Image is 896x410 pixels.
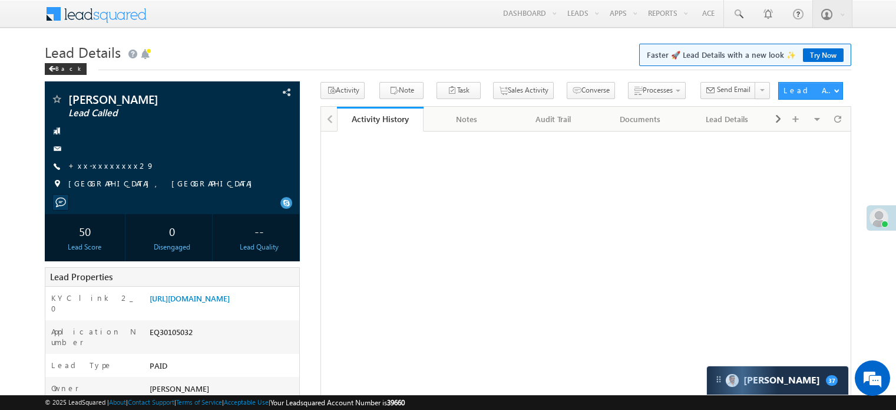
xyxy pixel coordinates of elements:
[176,398,222,406] a: Terms of Service
[694,112,761,126] div: Lead Details
[437,82,481,99] button: Task
[493,82,554,99] button: Sales Activity
[320,82,365,99] button: Activity
[147,360,299,376] div: PAID
[778,82,843,100] button: Lead Actions
[270,398,405,407] span: Your Leadsquared Account Number is
[128,398,174,406] a: Contact Support
[68,107,226,119] span: Lead Called
[726,374,739,387] img: Carter
[717,84,750,95] span: Send Email
[700,82,756,99] button: Send Email
[224,398,269,406] a: Acceptable Use
[433,112,500,126] div: Notes
[387,398,405,407] span: 39660
[628,82,686,99] button: Processes
[567,82,615,99] button: Converse
[379,82,424,99] button: Note
[68,178,258,190] span: [GEOGRAPHIC_DATA], [GEOGRAPHIC_DATA]
[51,360,113,370] label: Lead Type
[50,271,113,283] span: Lead Properties
[68,160,154,170] a: +xx-xxxxxxxx29
[783,85,834,96] div: Lead Actions
[826,375,838,386] span: 37
[109,398,126,406] a: About
[706,366,849,395] div: carter-dragCarter[PERSON_NAME]37
[714,375,723,384] img: carter-drag
[45,397,405,408] span: © 2025 LeadSquared | | | | |
[511,107,597,132] a: Audit Trail
[68,93,226,105] span: [PERSON_NAME]
[51,293,137,314] label: KYC link 2_0
[150,383,209,393] span: [PERSON_NAME]
[147,326,299,343] div: EQ30105032
[48,242,122,252] div: Lead Score
[45,42,121,61] span: Lead Details
[346,113,415,124] div: Activity History
[803,48,844,62] a: Try Now
[51,383,79,393] label: Owner
[520,112,587,126] div: Audit Trail
[222,220,296,242] div: --
[222,242,296,252] div: Lead Quality
[45,63,92,73] a: Back
[685,107,771,132] a: Lead Details
[424,107,510,132] a: Notes
[48,220,122,242] div: 50
[45,63,87,75] div: Back
[150,293,230,303] a: [URL][DOMAIN_NAME]
[597,107,684,132] a: Documents
[647,49,844,61] span: Faster 🚀 Lead Details with a new look ✨
[607,112,673,126] div: Documents
[51,326,137,347] label: Application Number
[135,242,209,252] div: Disengaged
[337,107,424,132] a: Activity History
[135,220,209,242] div: 0
[643,86,673,94] span: Processes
